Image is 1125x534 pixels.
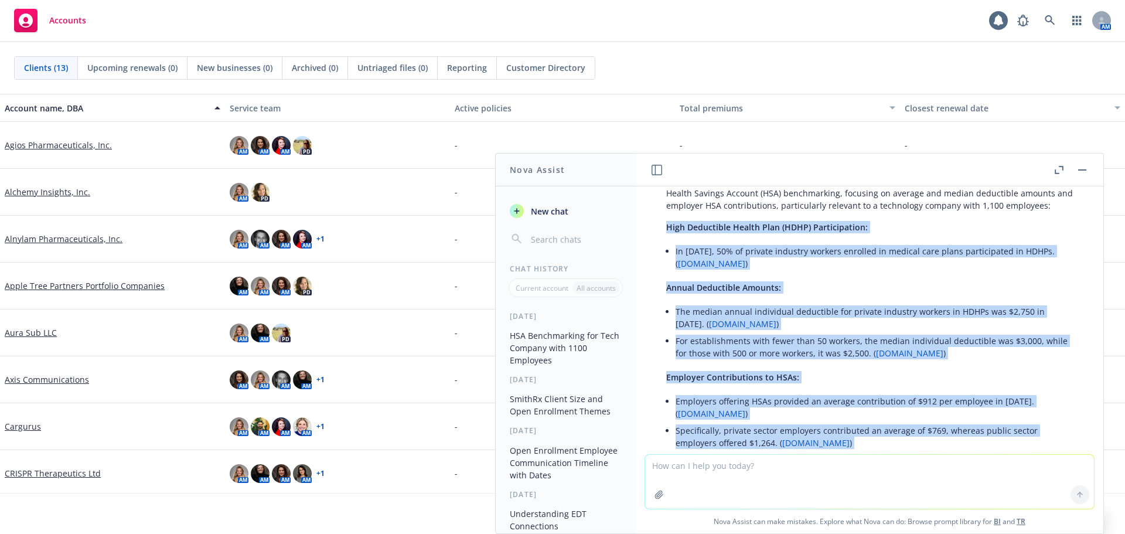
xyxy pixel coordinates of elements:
[316,470,325,477] a: + 1
[272,136,291,155] img: photo
[230,230,248,249] img: photo
[5,420,41,433] a: Cargurus
[676,305,1073,330] p: The median annual individual deductible for private industry workers in HDHPs was $2,750 in [DATE...
[316,423,325,430] a: + 1
[230,464,248,483] img: photo
[455,280,458,292] span: -
[1017,516,1025,526] a: TR
[1011,9,1035,32] a: Report a Bug
[676,424,1073,449] p: Specifically, private sector employers contributed an average of $769, whereas public sector empl...
[251,136,270,155] img: photo
[230,324,248,342] img: photo
[251,230,270,249] img: photo
[1038,9,1062,32] a: Search
[450,94,675,122] button: Active policies
[678,258,745,269] a: [DOMAIN_NAME]
[680,139,683,151] span: -
[496,375,636,385] div: [DATE]
[676,243,1073,272] li: In [DATE], 50% of private industry workers enrolled in medical care plans participated in HDHPs. ( )
[251,370,270,389] img: photo
[251,324,270,342] img: photo
[994,516,1001,526] a: BI
[876,348,943,359] a: [DOMAIN_NAME]
[87,62,178,74] span: Upcoming renewals (0)
[516,283,568,293] p: Current account
[455,233,458,245] span: -
[251,464,270,483] img: photo
[455,186,458,198] span: -
[782,437,850,448] a: [DOMAIN_NAME]
[455,373,458,386] span: -
[505,326,626,370] button: HSA Benchmarking for Tech Company with 1100 Employees
[577,283,616,293] p: All accounts
[272,277,291,295] img: photo
[447,62,487,74] span: Reporting
[496,264,636,274] div: Chat History
[230,277,248,295] img: photo
[293,277,312,295] img: photo
[529,231,622,247] input: Search chats
[666,175,1073,212] p: Based on recent data from 2024, here are detailed bullet points for your PowerPoint presentation ...
[230,102,445,114] div: Service team
[678,408,745,419] a: [DOMAIN_NAME]
[905,102,1107,114] div: Closest renewal date
[455,467,458,479] span: -
[1065,9,1089,32] a: Switch app
[496,489,636,499] div: [DATE]
[293,464,312,483] img: photo
[230,370,248,389] img: photo
[316,376,325,383] a: + 1
[666,372,799,383] span: Employer Contributions to HSAs:
[230,417,248,436] img: photo
[293,136,312,155] img: photo
[900,94,1125,122] button: Closest renewal date
[455,420,458,433] span: -
[5,326,57,339] a: Aura Sub LLC
[272,417,291,436] img: photo
[272,324,291,342] img: photo
[676,395,1073,420] p: Employers offering HSAs provided an average contribution of $912 per employee in [DATE]. ( )
[251,277,270,295] img: photo
[455,102,670,114] div: Active policies
[666,282,781,293] span: Annual Deductible Amounts:
[666,222,868,233] span: High Deductible Health Plan (HDHP) Participation:
[292,62,338,74] span: Archived (0)
[676,335,1073,359] p: For establishments with fewer than 50 workers, the median individual deductible was $3,000, while...
[293,370,312,389] img: photo
[49,16,86,25] span: Accounts
[5,467,101,479] a: CRISPR Therapeutics Ltd
[5,233,122,245] a: Alnylam Pharmaceuticals, Inc.
[5,102,207,114] div: Account name, DBA
[293,417,312,436] img: photo
[510,164,565,176] h1: Nova Assist
[230,183,248,202] img: photo
[905,139,908,151] span: -
[640,509,1099,533] span: Nova Assist can make mistakes. Explore what Nova can do: Browse prompt library for and
[455,139,458,151] span: -
[230,136,248,155] img: photo
[675,94,900,122] button: Total premiums
[225,94,450,122] button: Service team
[5,373,89,386] a: Axis Communications
[505,389,626,421] button: SmithRx Client Size and Open Enrollment Themes
[496,426,636,436] div: [DATE]
[529,205,568,217] span: New chat
[9,4,91,37] a: Accounts
[709,318,776,329] a: [DOMAIN_NAME]
[197,62,272,74] span: New businesses (0)
[5,139,112,151] a: Agios Pharmaceuticals, Inc.
[505,441,626,485] button: Open Enrollment Employee Communication Timeline with Dates
[272,464,291,483] img: photo
[680,102,882,114] div: Total premiums
[272,370,291,389] img: photo
[505,200,626,222] button: New chat
[496,311,636,321] div: [DATE]
[251,183,270,202] img: photo
[506,62,585,74] span: Customer Directory
[5,186,90,198] a: Alchemy Insights, Inc.
[293,230,312,249] img: photo
[24,62,68,74] span: Clients (13)
[316,236,325,243] a: + 1
[5,280,165,292] a: Apple Tree Partners Portfolio Companies
[455,326,458,339] span: -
